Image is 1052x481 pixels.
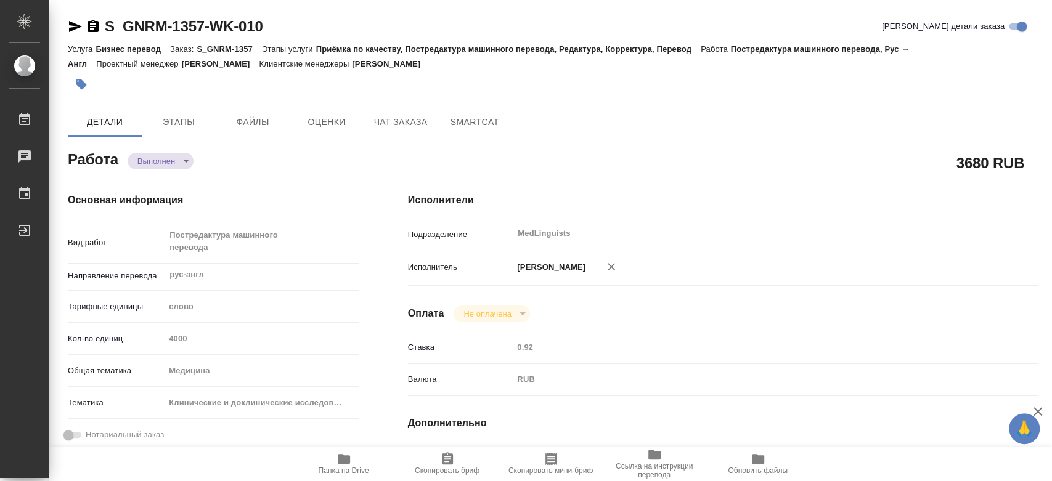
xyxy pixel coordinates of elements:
div: слово [165,296,358,317]
input: Пустое поле [513,338,985,356]
button: Скопировать ссылку [86,19,100,34]
p: [PERSON_NAME] [513,261,585,273]
p: Тематика [68,397,165,409]
p: Заказ: [170,44,197,54]
input: Пустое поле [165,329,358,347]
p: [PERSON_NAME] [182,59,259,68]
p: Подразделение [408,228,513,241]
button: Скопировать мини-бриф [499,447,603,481]
span: Скопировать бриф [415,466,479,475]
div: Выполнен [454,305,529,322]
div: Выполнен [128,153,194,169]
p: Валюта [408,373,513,386]
button: Не оплачена [460,309,515,319]
p: Тарифные единицы [68,301,165,313]
button: Папка на Drive [292,447,396,481]
span: 🙏 [1014,416,1035,442]
p: Клиентские менеджеры [259,59,353,68]
span: Нотариальный заказ [86,429,164,441]
p: Кол-во единиц [68,333,165,345]
span: [PERSON_NAME] детали заказа [882,20,1005,33]
p: Услуга [68,44,96,54]
p: S_GNRM-1357 [197,44,261,54]
button: 🙏 [1009,413,1040,444]
p: Приёмка по качеству, Постредактура машинного перевода, Редактура, Корректура, Перевод [316,44,701,54]
button: Обновить файлы [706,447,810,481]
span: SmartCat [445,115,504,130]
p: Проектный менеджер [96,59,181,68]
button: Добавить тэг [68,71,95,98]
button: Выполнен [134,156,179,166]
p: [PERSON_NAME] [352,59,430,68]
p: Исполнитель [408,261,513,273]
h2: 3680 RUB [956,152,1024,173]
div: Медицина [165,360,358,381]
p: Ставка [408,341,513,354]
span: Скопировать мини-бриф [508,466,593,475]
button: Удалить исполнителя [598,253,625,280]
span: Ссылка на инструкции перевода [610,462,699,479]
button: Скопировать бриф [396,447,499,481]
h4: Исполнители [408,193,1038,208]
h4: Дополнительно [408,416,1038,430]
h4: Оплата [408,306,444,321]
div: RUB [513,369,985,390]
span: Этапы [149,115,208,130]
p: Вид работ [68,236,165,249]
p: Бизнес перевод [96,44,170,54]
h4: Основная информация [68,193,359,208]
button: Ссылка на инструкции перевода [603,447,706,481]
p: Направление перевода [68,270,165,282]
p: Работа [701,44,731,54]
p: Общая тематика [68,365,165,377]
span: Файлы [223,115,282,130]
p: Этапы услуги [262,44,316,54]
span: Чат заказа [371,115,430,130]
button: Скопировать ссылку для ЯМессенджера [68,19,83,34]
span: Детали [75,115,134,130]
span: Обновить файлы [728,466,788,475]
a: S_GNRM-1357-WK-010 [105,18,263,34]
h2: Работа [68,147,118,169]
span: Оценки [297,115,356,130]
div: Клинические и доклинические исследования [165,392,358,413]
span: Папка на Drive [319,466,369,475]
